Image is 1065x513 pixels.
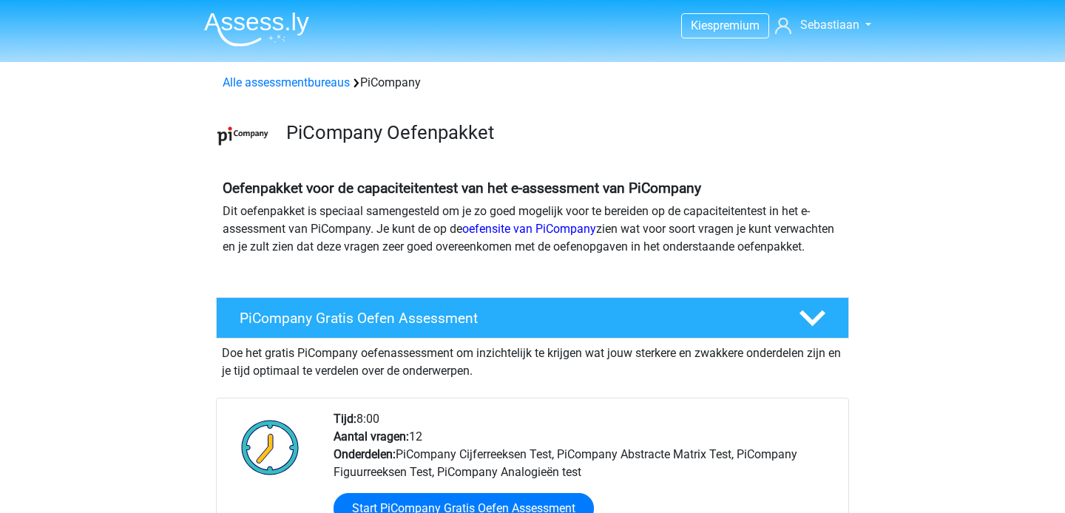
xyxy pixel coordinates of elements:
span: premium [713,18,760,33]
b: Oefenpakket voor de capaciteitentest van het e-assessment van PiCompany [223,180,701,197]
a: Alle assessmentbureaus [223,75,350,89]
img: Klok [233,410,308,484]
span: Sebastiaan [800,18,859,32]
b: Aantal vragen: [334,429,409,444]
h3: PiCompany Oefenpakket [286,121,837,144]
a: PiCompany Gratis Oefen Assessment [210,297,855,339]
a: oefensite van PiCompany [462,222,596,236]
span: Kies [691,18,713,33]
img: picompany.png [217,109,269,162]
p: Dit oefenpakket is speciaal samengesteld om je zo goed mogelijk voor te bereiden op de capaciteit... [223,203,842,256]
a: Kiespremium [682,16,768,35]
b: Tijd: [334,412,356,426]
img: Assessly [204,12,309,47]
div: PiCompany [217,74,848,92]
div: Doe het gratis PiCompany oefenassessment om inzichtelijk te krijgen wat jouw sterkere en zwakkere... [216,339,849,380]
h4: PiCompany Gratis Oefen Assessment [240,310,775,327]
a: Sebastiaan [769,16,873,34]
b: Onderdelen: [334,447,396,461]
